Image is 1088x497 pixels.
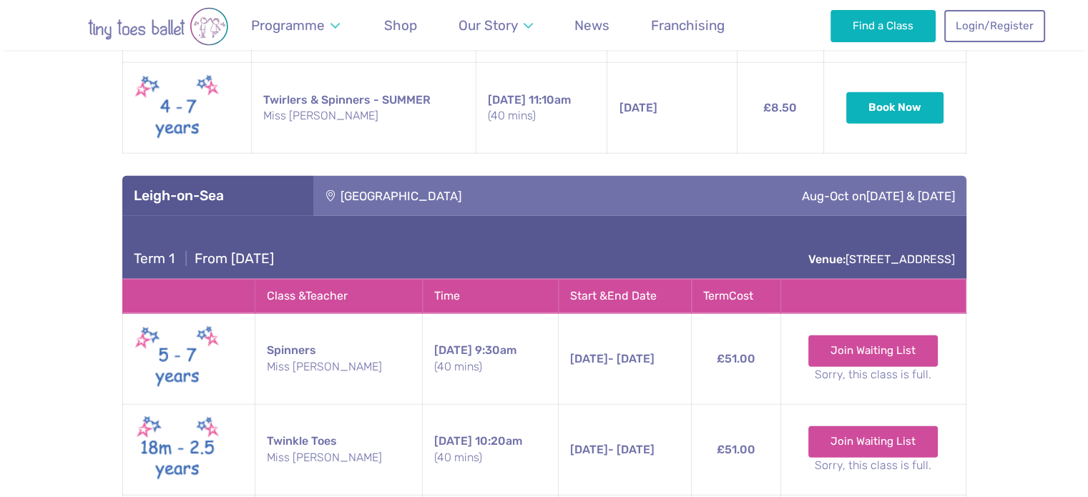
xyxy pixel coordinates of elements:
[245,9,347,42] a: Programme
[423,404,559,495] td: 10:20am
[178,250,195,267] span: |
[570,352,608,365] span: [DATE]
[651,17,725,34] span: Franchising
[255,404,423,495] td: Twinkle Toes
[263,108,464,124] small: Miss [PERSON_NAME]
[255,313,423,404] td: Spinners
[624,176,966,216] div: Aug-Oct on
[134,187,302,205] h3: Leigh-on-Sea
[737,62,823,153] td: £8.50
[434,343,472,357] span: [DATE]
[793,458,954,473] small: Sorry, this class is full.
[378,9,424,42] a: Shop
[574,17,609,34] span: News
[944,10,1044,41] a: Login/Register
[251,17,325,34] span: Programme
[423,280,559,313] th: Time
[645,9,732,42] a: Franchising
[451,9,539,42] a: Our Story
[267,450,411,466] small: Miss [PERSON_NAME]
[808,252,955,266] a: Venue:[STREET_ADDRESS]
[488,108,596,124] small: (40 mins)
[476,62,607,153] td: 11:10am
[44,7,273,46] img: tiny toes ballet
[134,250,274,267] h4: From [DATE]
[459,17,518,34] span: Our Story
[692,280,781,313] th: Term Cost
[488,93,526,107] span: [DATE]
[570,443,608,456] span: [DATE]
[808,426,938,458] a: Join Waiting List
[808,252,846,266] strong: Venue:
[267,359,411,375] small: Miss [PERSON_NAME]
[423,313,559,404] td: 9:30am
[830,10,936,41] a: Find a Class
[384,17,417,34] span: Shop
[793,367,954,383] small: Sorry, this class is full.
[434,359,547,375] small: (40 mins)
[568,9,617,42] a: News
[692,313,781,404] td: £51.00
[692,404,781,495] td: £51.00
[434,434,472,448] span: [DATE]
[866,189,955,203] span: [DATE] & [DATE]
[570,352,655,365] span: - [DATE]
[251,62,476,153] td: Twirlers & Spinners - SUMMER
[570,443,655,456] span: - [DATE]
[134,323,220,395] img: Spinners New (May 2025)
[808,335,938,367] a: Join Waiting List
[313,176,624,216] div: [GEOGRAPHIC_DATA]
[255,280,423,313] th: Class & Teacher
[619,101,657,114] span: [DATE]
[134,413,220,486] img: Twinkle toes New (May 2025)
[134,250,175,267] span: Term 1
[134,72,220,144] img: Twirlers & Spinners New (May 2025)
[559,280,692,313] th: Start & End Date
[846,92,944,124] button: Book Now
[434,450,547,466] small: (40 mins)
